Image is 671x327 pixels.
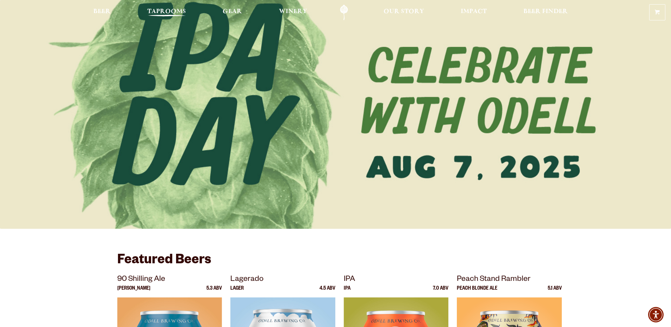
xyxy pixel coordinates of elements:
[648,307,664,322] div: Accessibility Menu
[457,273,562,286] p: Peach Stand Rambler
[279,9,307,14] span: Winery
[461,9,487,14] span: Impact
[206,286,222,297] p: 5.3 ABV
[344,286,350,297] p: IPA
[230,286,244,297] p: Lager
[230,273,335,286] p: Lagerado
[548,286,562,297] p: 5.1 ABV
[223,9,242,14] span: Gear
[143,5,191,20] a: Taprooms
[89,5,115,20] a: Beer
[456,5,491,20] a: Impact
[117,286,150,297] p: [PERSON_NAME]
[457,286,497,297] p: Peach Blonde Ale
[331,5,357,20] a: Odell Home
[523,9,568,14] span: Beer Finder
[433,286,448,297] p: 7.0 ABV
[147,9,186,14] span: Taprooms
[117,273,222,286] p: 90 Shilling Ale
[344,273,449,286] p: IPA
[274,5,312,20] a: Winery
[379,5,429,20] a: Our Story
[319,286,335,297] p: 4.5 ABV
[519,5,572,20] a: Beer Finder
[218,5,247,20] a: Gear
[117,252,554,273] h3: Featured Beers
[384,9,424,14] span: Our Story
[93,9,111,14] span: Beer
